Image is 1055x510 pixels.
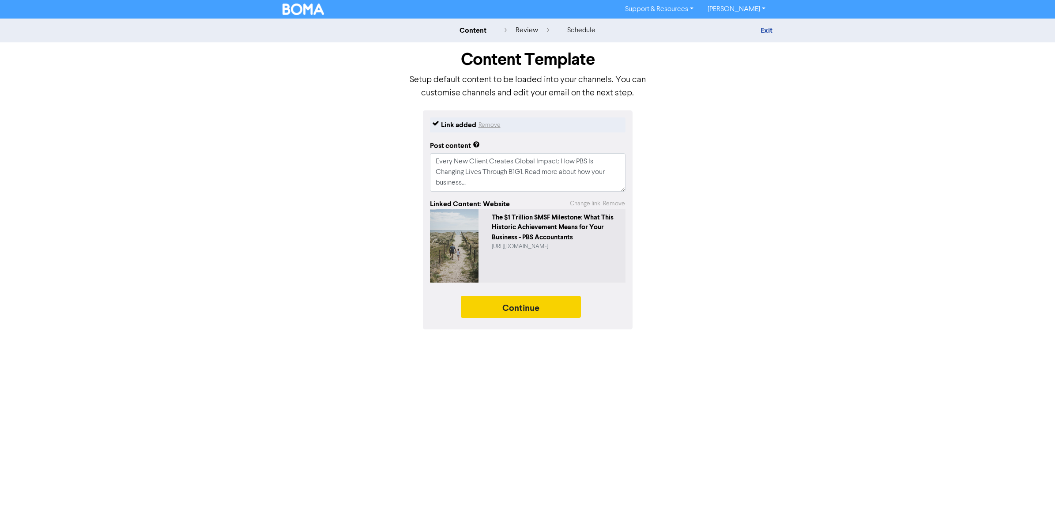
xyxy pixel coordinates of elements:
[461,296,581,318] button: Continue
[505,25,549,36] div: review
[408,49,647,70] h1: Content Template
[569,199,601,209] button: Change link
[701,2,772,16] a: [PERSON_NAME]
[441,120,476,130] div: Link added
[408,73,647,100] p: Setup default content to be loaded into your channels. You can customise channels and edit your e...
[1011,468,1055,510] iframe: Chat Widget
[430,209,625,283] a: The $1 Trillion SMSF Milestone: What This Historic Achievement Means for Your Business - PBS Acco...
[761,26,772,35] a: Exit
[283,4,324,15] img: BOMA Logo
[430,199,510,209] div: Linked Content : Website
[430,209,479,283] img: Superannuation-News-PBS-Accountants-and-Advisers-Adelaide-scaled.jpg
[492,242,622,251] div: https://pbsaccountants.com/the-1-trillion-smsf-milestone-what-this-historic-achievement-means-for...
[478,120,501,130] button: Remove
[567,25,595,36] div: schedule
[603,199,625,209] button: Remove
[430,153,625,192] textarea: Every New Client Creates Global Impact: How PBS Is Changing Lives Through B1G1. Read more about h...
[430,140,480,151] div: Post content
[618,2,701,16] a: Support & Resources
[492,213,622,243] div: The $1 Trillion SMSF Milestone: What This Historic Achievement Means for Your Business - PBS Acco...
[460,25,486,36] div: content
